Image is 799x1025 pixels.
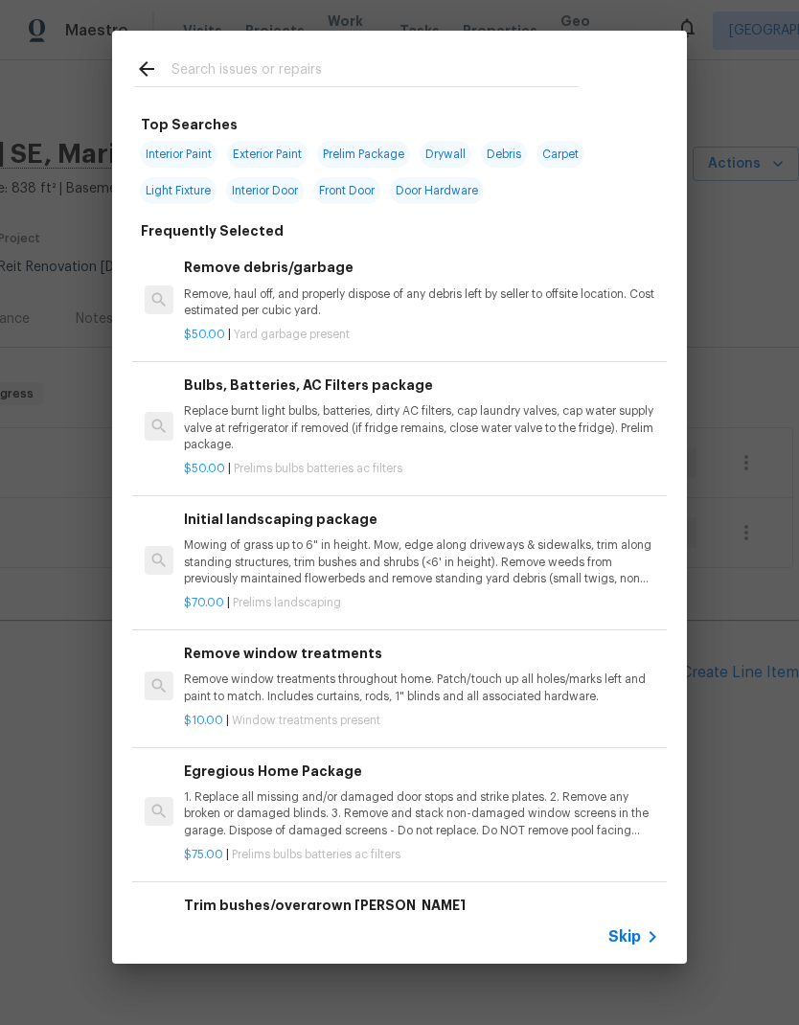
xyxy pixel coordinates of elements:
span: $10.00 [184,715,223,726]
h6: Trim bushes/overgrown [PERSON_NAME] [184,895,659,916]
h6: Frequently Selected [141,220,284,241]
span: Debris [481,141,527,168]
span: Interior Door [226,177,304,204]
p: | [184,327,659,343]
h6: Top Searches [141,114,238,135]
p: | [184,847,659,863]
p: | [184,713,659,729]
p: Remove, haul off, and properly dispose of any debris left by seller to offsite location. Cost est... [184,286,659,319]
span: Prelim Package [317,141,410,168]
h6: Initial landscaping package [184,509,659,530]
span: Drywall [420,141,471,168]
span: Prelims landscaping [233,597,341,608]
p: | [184,461,659,477]
input: Search issues or repairs [171,57,578,86]
h6: Bulbs, Batteries, AC Filters package [184,375,659,396]
span: Exterior Paint [227,141,308,168]
span: $75.00 [184,849,223,860]
span: Prelims bulbs batteries ac filters [234,463,402,474]
span: Yard garbage present [234,329,350,340]
span: $70.00 [184,597,224,608]
span: Door Hardware [390,177,484,204]
p: | [184,595,659,611]
h6: Egregious Home Package [184,761,659,782]
p: 1. Replace all missing and/or damaged door stops and strike plates. 2. Remove any broken or damag... [184,789,659,838]
p: Replace burnt light bulbs, batteries, dirty AC filters, cap laundry valves, cap water supply valv... [184,403,659,452]
p: Mowing of grass up to 6" in height. Mow, edge along driveways & sidewalks, trim along standing st... [184,537,659,586]
span: $50.00 [184,463,225,474]
span: Window treatments present [232,715,380,726]
h6: Remove debris/garbage [184,257,659,278]
span: Prelims bulbs batteries ac filters [232,849,400,860]
span: Interior Paint [140,141,217,168]
span: Skip [608,927,641,946]
span: Carpet [536,141,584,168]
span: Light Fixture [140,177,217,204]
p: Remove window treatments throughout home. Patch/touch up all holes/marks left and paint to match.... [184,672,659,704]
h6: Remove window treatments [184,643,659,664]
span: Front Door [313,177,380,204]
span: $50.00 [184,329,225,340]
